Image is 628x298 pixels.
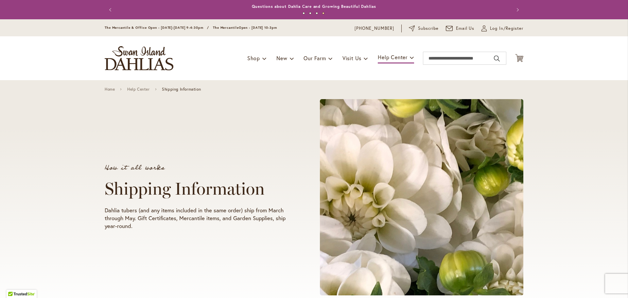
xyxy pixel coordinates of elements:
h1: Shipping Information [105,179,295,199]
a: Log In/Register [481,25,523,32]
button: 2 of 4 [309,12,311,14]
button: Next [510,3,523,16]
a: [PHONE_NUMBER] [355,25,394,32]
span: Shipping Information [162,87,201,92]
a: Help Center [127,87,150,92]
span: Log In/Register [490,25,523,32]
span: Our Farm [304,55,326,61]
button: 1 of 4 [303,12,305,14]
span: Shop [247,55,260,61]
span: The Mercantile & Office Open - [DATE]-[DATE] 9-4:30pm / The Mercantile [105,26,239,30]
a: store logo [105,46,173,70]
a: Questions about Dahlia Care and Growing Beautiful Dahlias [252,4,376,9]
span: Open - [DATE] 10-3pm [239,26,277,30]
p: How it all works [105,165,295,171]
span: Subscribe [418,25,439,32]
a: Subscribe [409,25,439,32]
span: Visit Us [342,55,361,61]
button: 4 of 4 [322,12,324,14]
span: Email Us [456,25,475,32]
a: Home [105,87,115,92]
p: Dahlia tubers (and any items included in the same order) ship from March through May. Gift Certif... [105,206,295,230]
span: New [276,55,287,61]
button: Previous [105,3,118,16]
a: Email Us [446,25,475,32]
span: Help Center [378,54,408,61]
button: 3 of 4 [316,12,318,14]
